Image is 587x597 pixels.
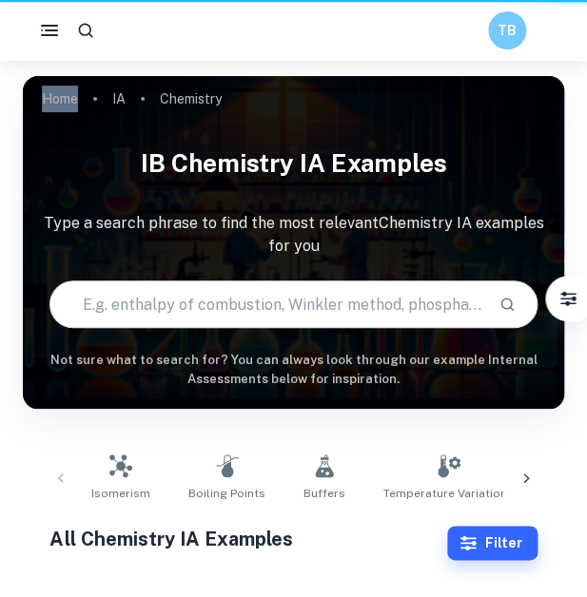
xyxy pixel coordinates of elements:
[112,86,126,112] a: IA
[549,279,587,318] button: Filter
[488,11,526,49] button: TB
[188,485,265,502] span: Boiling Points
[447,526,538,560] button: Filter
[23,137,564,189] h1: IB Chemistry IA examples
[491,288,523,320] button: Search
[383,485,514,502] span: Temperature Variations
[23,212,564,258] p: Type a search phrase to find the most relevant Chemistry IA examples for you
[91,485,150,502] span: Isomerism
[497,20,519,41] h6: TB
[42,86,78,112] a: Home
[50,278,482,331] input: E.g. enthalpy of combustion, Winkler method, phosphate and temperature...
[303,485,345,502] span: Buffers
[160,88,222,109] p: Chemistry
[49,525,446,553] h1: All Chemistry IA Examples
[23,351,564,390] h6: Not sure what to search for? You can always look through our example Internal Assessments below f...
